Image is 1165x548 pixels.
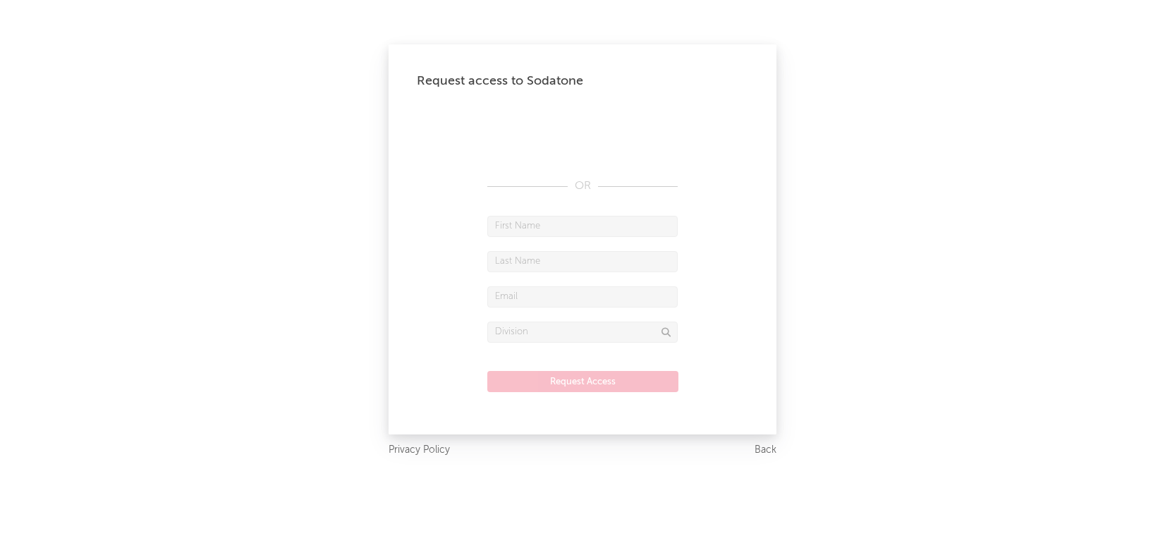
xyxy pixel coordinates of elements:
div: Request access to Sodatone [417,73,748,90]
input: Last Name [487,251,678,272]
input: First Name [487,216,678,237]
input: Division [487,322,678,343]
a: Back [755,442,776,459]
div: OR [487,178,678,195]
a: Privacy Policy [389,442,450,459]
input: Email [487,286,678,308]
button: Request Access [487,371,678,392]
